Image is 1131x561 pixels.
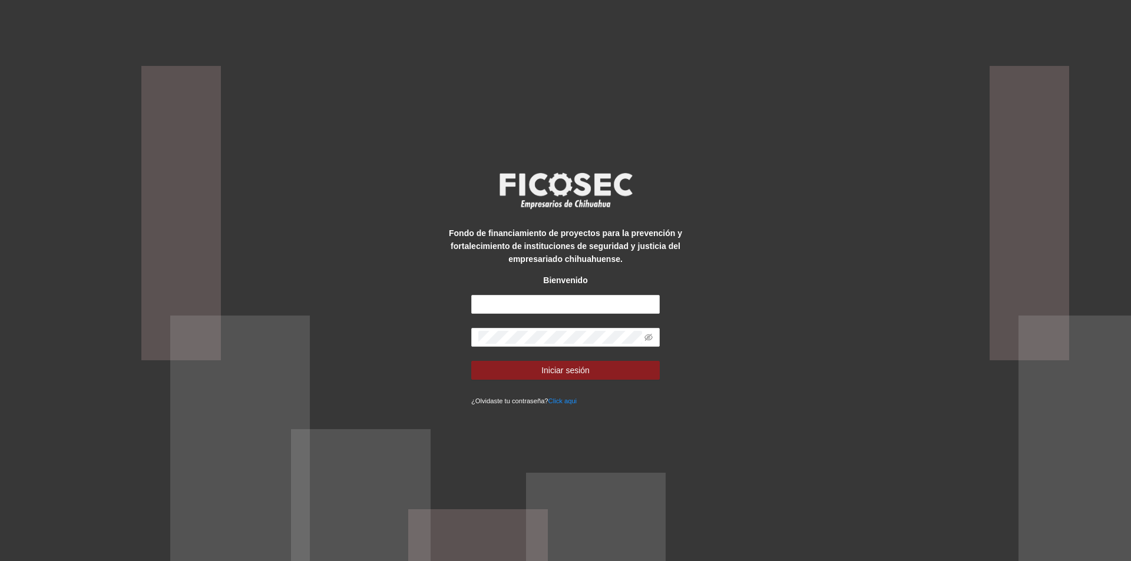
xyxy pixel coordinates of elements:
[449,228,682,264] strong: Fondo de financiamiento de proyectos para la prevención y fortalecimiento de instituciones de seg...
[492,169,639,213] img: logo
[543,275,587,285] strong: Bienvenido
[471,397,577,404] small: ¿Olvidaste tu contraseña?
[541,364,590,377] span: Iniciar sesión
[471,361,660,380] button: Iniciar sesión
[644,333,653,341] span: eye-invisible
[548,397,577,404] a: Click aqui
